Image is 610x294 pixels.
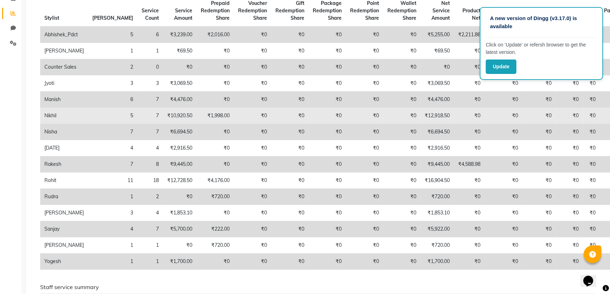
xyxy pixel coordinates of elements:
[309,140,346,156] td: ₹0
[197,108,234,124] td: ₹1,998.00
[556,156,583,173] td: ₹0
[163,156,197,173] td: ₹9,445.00
[163,43,197,59] td: ₹69.50
[485,173,522,189] td: ₹0
[383,140,421,156] td: ₹0
[40,173,88,189] td: Rohit
[163,92,197,108] td: ₹4,476.00
[583,237,600,254] td: ₹0
[522,156,556,173] td: ₹0
[556,254,583,270] td: ₹0
[40,205,88,221] td: [PERSON_NAME]
[197,173,234,189] td: ₹4,176.00
[137,124,163,140] td: 7
[485,221,522,237] td: ₹0
[583,75,600,92] td: ₹0
[486,41,597,56] p: Click on ‘Update’ or refersh browser to get the latest version.
[40,124,88,140] td: Nisha
[163,173,197,189] td: ₹12,728.50
[421,26,454,43] td: ₹5,255.00
[346,254,383,270] td: ₹0
[556,140,583,156] td: ₹0
[383,173,421,189] td: ₹0
[234,189,271,205] td: ₹0
[383,237,421,254] td: ₹0
[234,92,271,108] td: ₹0
[271,237,309,254] td: ₹0
[88,92,137,108] td: 6
[88,75,137,92] td: 3
[174,7,192,21] span: Service Amount
[454,75,485,92] td: ₹0
[346,173,383,189] td: ₹0
[309,124,346,140] td: ₹0
[383,75,421,92] td: ₹0
[197,254,234,270] td: ₹0
[583,254,600,270] td: ₹0
[163,26,197,43] td: ₹3,239.00
[137,108,163,124] td: 7
[421,43,454,59] td: ₹69.50
[556,108,583,124] td: ₹0
[454,92,485,108] td: ₹0
[454,156,485,173] td: ₹4,588.98
[197,124,234,140] td: ₹0
[271,156,309,173] td: ₹0
[522,75,556,92] td: ₹0
[485,92,522,108] td: ₹0
[197,189,234,205] td: ₹720.00
[40,75,88,92] td: Jyoti
[271,92,309,108] td: ₹0
[88,108,137,124] td: 5
[234,140,271,156] td: ₹0
[197,43,234,59] td: ₹0
[234,108,271,124] td: ₹0
[583,92,600,108] td: ₹0
[40,254,88,270] td: Yogesh
[421,156,454,173] td: ₹9,445.00
[583,140,600,156] td: ₹0
[522,237,556,254] td: ₹0
[454,108,485,124] td: ₹0
[346,156,383,173] td: ₹0
[40,26,88,43] td: Abhishek_Pdct
[485,237,522,254] td: ₹0
[309,156,346,173] td: ₹0
[580,266,603,287] iframe: chat widget
[88,173,137,189] td: 11
[197,26,234,43] td: ₹2,016.00
[234,173,271,189] td: ₹0
[137,59,163,75] td: 0
[309,92,346,108] td: ₹0
[309,221,346,237] td: ₹0
[583,173,600,189] td: ₹0
[383,43,421,59] td: ₹0
[197,140,234,156] td: ₹0
[309,189,346,205] td: ₹0
[271,254,309,270] td: ₹0
[383,221,421,237] td: ₹0
[163,140,197,156] td: ₹2,916.50
[454,124,485,140] td: ₹0
[454,173,485,189] td: ₹0
[40,43,88,59] td: [PERSON_NAME]
[383,189,421,205] td: ₹0
[40,221,88,237] td: Sanjay
[271,43,309,59] td: ₹0
[197,59,234,75] td: ₹0
[522,221,556,237] td: ₹0
[40,284,595,290] h6: Staff service summary
[583,108,600,124] td: ₹0
[583,156,600,173] td: ₹0
[556,124,583,140] td: ₹0
[309,108,346,124] td: ₹0
[421,108,454,124] td: ₹12,918.50
[142,7,159,21] span: Service Count
[88,205,137,221] td: 3
[197,92,234,108] td: ₹0
[309,173,346,189] td: ₹0
[234,156,271,173] td: ₹0
[88,254,137,270] td: 1
[88,124,137,140] td: 7
[522,124,556,140] td: ₹0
